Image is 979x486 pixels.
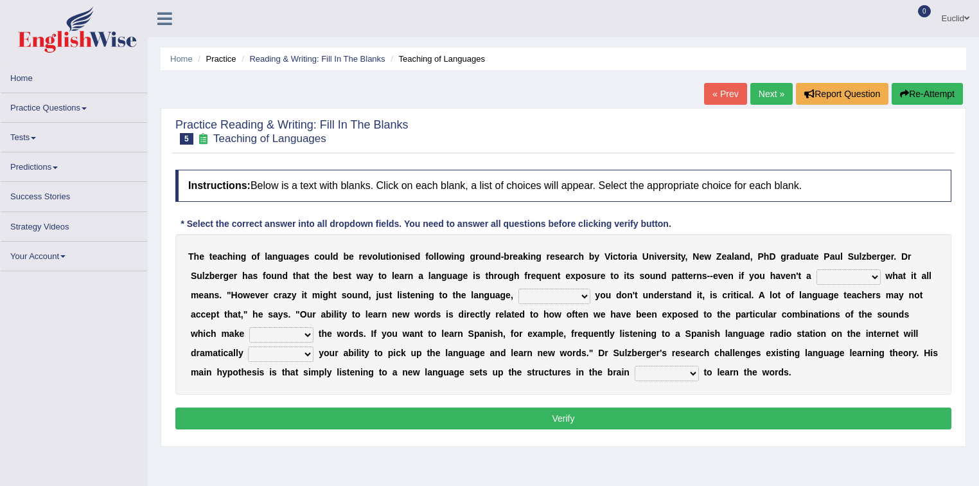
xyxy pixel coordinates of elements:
b: , [685,251,688,262]
b: e [886,251,891,262]
b: l [330,251,333,262]
b: e [513,251,518,262]
b: h [514,271,520,281]
b: v [657,251,662,262]
b: c [613,251,618,262]
b: a [734,251,739,262]
b: t [386,251,389,262]
b: t [626,271,630,281]
b: r [908,251,911,262]
b: f [263,271,266,281]
b: i [610,251,613,262]
b: o [439,251,445,262]
b: y [594,251,599,262]
b: z [861,251,866,262]
b: m [312,290,320,300]
b: t [304,290,307,300]
b: u [447,271,453,281]
b: y [368,271,373,281]
b: r [265,290,269,300]
b: e [362,251,367,262]
b: D [901,251,908,262]
b: D [769,251,775,262]
b: v [255,290,260,300]
b: o [266,271,272,281]
b: a [289,251,294,262]
b: t [378,271,382,281]
b: n [272,251,278,262]
b: s [670,251,675,262]
b: i [624,271,626,281]
b: n [552,271,558,281]
b: n [209,290,215,300]
a: Next » [750,83,793,105]
b: w [885,271,892,281]
b: u [542,271,547,281]
b: t [486,271,489,281]
b: g [241,251,247,262]
b: g [880,251,886,262]
b: r [404,271,407,281]
b: h [242,271,248,281]
b: b [589,251,595,262]
b: a [830,251,835,262]
b: l [732,251,734,262]
b: h [488,271,494,281]
b: d [495,251,501,262]
h2: Practice Reading & Writing: Fill In The Blanks [175,119,409,145]
b: i [473,271,475,281]
b: e [394,271,400,281]
b: d [745,251,750,262]
b: u [854,251,860,262]
b: a [431,271,436,281]
b: i [739,271,741,281]
b: g [470,251,475,262]
b: r [220,271,223,281]
b: e [463,271,468,281]
a: Strategy Videos [1,212,147,237]
b: e [215,271,220,281]
b: s [215,290,220,300]
b: h [194,251,200,262]
button: Re-Attempt [892,83,963,105]
b: o [251,251,257,262]
b: u [325,251,331,262]
b: e [410,251,415,262]
b: r [891,251,894,262]
b: r [359,251,362,262]
b: t [903,271,906,281]
a: Practice Questions [1,93,147,118]
b: l [926,271,929,281]
b: i [402,251,405,262]
b: t [678,251,681,262]
b: h [892,271,898,281]
b: o [644,271,650,281]
b: r [494,271,497,281]
b: r [509,251,513,262]
b: e [721,251,727,262]
b: i [655,251,657,262]
b: w [357,271,364,281]
span: 0 [918,5,931,17]
b: U [642,251,649,262]
b: p [671,271,677,281]
b: e [560,251,565,262]
b: e [531,271,536,281]
b: h [295,271,301,281]
b: e [723,271,728,281]
b: t [558,271,561,281]
b: h [317,271,323,281]
b: H [231,290,238,300]
b: a [565,251,570,262]
b: l [860,251,862,262]
b: a [400,271,405,281]
b: a [775,271,781,281]
b: e [814,251,819,262]
b: r [234,271,237,281]
b: i [528,251,531,262]
b: c [274,290,279,300]
b: l [392,271,394,281]
b: i [389,251,391,262]
b: o [382,271,387,281]
b: t [306,271,310,281]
